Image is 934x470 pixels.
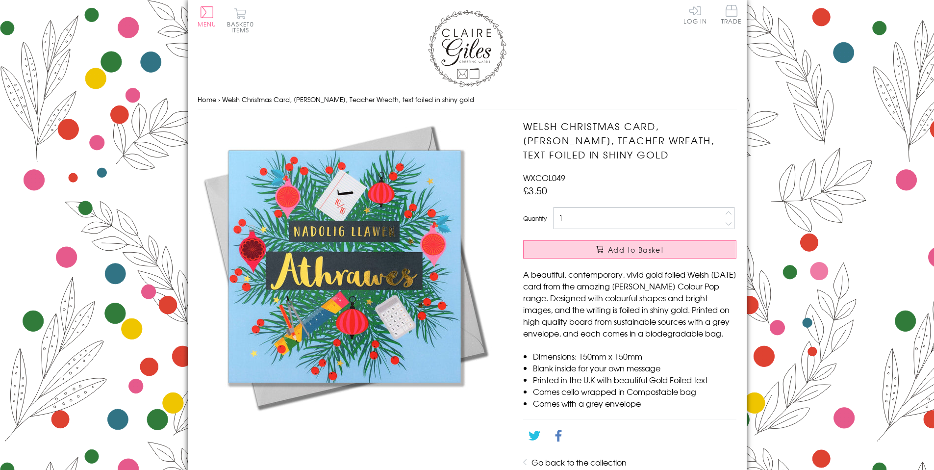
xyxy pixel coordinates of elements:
[523,172,565,183] span: WXCOL049
[231,20,254,34] span: 0 items
[218,95,220,104] span: ›
[683,5,707,24] a: Log In
[198,90,737,110] nav: breadcrumbs
[608,245,664,255] span: Add to Basket
[198,95,216,104] a: Home
[523,240,736,259] button: Add to Basket
[533,374,736,386] li: Printed in the U.K with beautiful Gold Foiled text
[523,119,736,161] h1: Welsh Christmas Card, [PERSON_NAME], Teacher Wreath, text foiled in shiny gold
[523,183,547,197] span: £3.50
[533,397,736,409] li: Comes with a grey envelope
[222,95,474,104] span: Welsh Christmas Card, [PERSON_NAME], Teacher Wreath, text foiled in shiny gold
[533,362,736,374] li: Blank inside for your own message
[198,6,217,27] button: Menu
[523,214,547,223] label: Quantity
[533,386,736,397] li: Comes cello wrapped in Compostable bag
[227,8,254,33] button: Basket0 items
[721,5,742,26] a: Trade
[198,119,492,414] img: Welsh Christmas Card, Athrawes, Teacher Wreath, text foiled in shiny gold
[523,268,736,339] p: A beautiful, contemporary, vivid gold foiled Welsh [DATE] card from the amazing [PERSON_NAME] Col...
[533,350,736,362] li: Dimensions: 150mm x 150mm
[428,10,506,87] img: Claire Giles Greetings Cards
[198,20,217,28] span: Menu
[531,456,627,468] a: Go back to the collection
[721,5,742,24] span: Trade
